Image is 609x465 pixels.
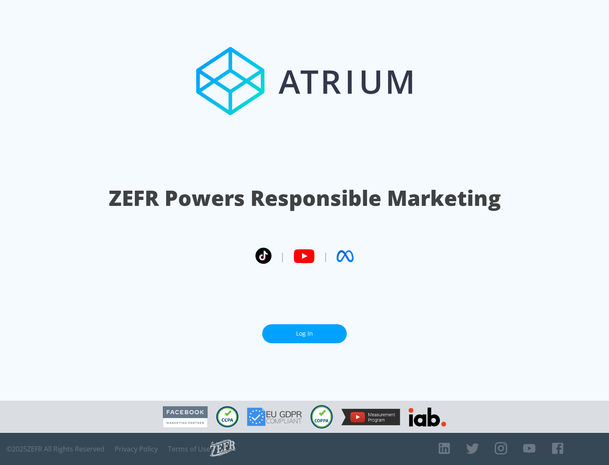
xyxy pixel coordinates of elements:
a: Terms of Use [168,445,210,453]
a: Privacy Policy [115,445,158,453]
h1: ZEFR Powers Responsible Marketing [109,183,501,213]
img: YouTube Measurement Program [341,409,400,425]
a: Log In [262,324,347,343]
img: IAB [409,408,446,427]
span: | [280,250,285,263]
span: © 2025 ZEFR All Rights Reserved [6,445,104,453]
span: | [323,250,328,263]
img: Facebook Marketing Partner [163,406,208,428]
img: COPPA Compliant [310,405,333,429]
img: GDPR Compliant [247,408,302,426]
img: CCPA Compliant [216,406,239,427]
